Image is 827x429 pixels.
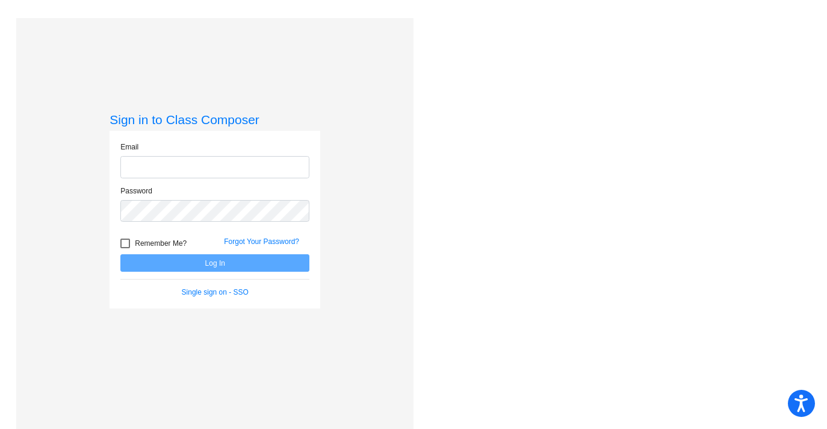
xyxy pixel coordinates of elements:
button: Log In [120,254,309,272]
a: Single sign on - SSO [182,288,249,296]
label: Email [120,142,138,152]
span: Remember Me? [135,236,187,251]
h3: Sign in to Class Composer [110,112,320,127]
a: Forgot Your Password? [224,237,299,246]
label: Password [120,186,152,196]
